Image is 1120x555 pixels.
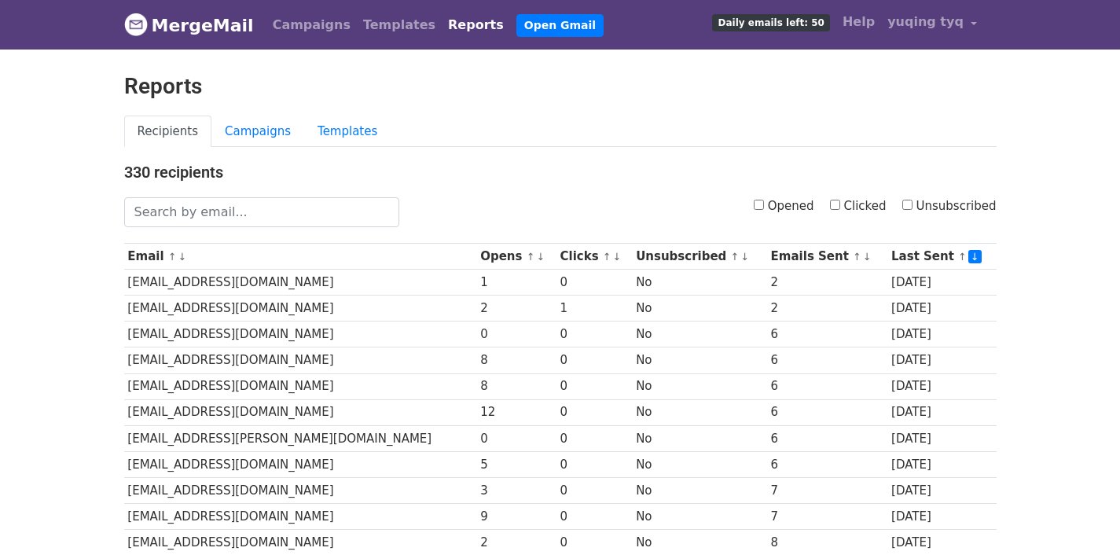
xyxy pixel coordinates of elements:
[740,251,749,263] a: ↓
[632,399,766,425] td: No
[836,6,881,38] a: Help
[124,451,477,477] td: [EMAIL_ADDRESS][DOMAIN_NAME]
[767,296,887,322] td: 2
[442,9,510,41] a: Reports
[863,251,872,263] a: ↓
[556,504,633,530] td: 0
[124,296,477,322] td: [EMAIL_ADDRESS][DOMAIN_NAME]
[476,296,556,322] td: 2
[830,200,840,210] input: Clicked
[476,477,556,503] td: 3
[556,270,633,296] td: 0
[357,9,442,41] a: Templates
[556,425,633,451] td: 0
[304,116,391,148] a: Templates
[632,270,766,296] td: No
[613,251,622,263] a: ↓
[632,244,766,270] th: Unsubscribed
[124,197,399,227] input: Search by email...
[632,451,766,477] td: No
[767,373,887,399] td: 6
[887,451,996,477] td: [DATE]
[731,251,740,263] a: ↑
[767,504,887,530] td: 7
[706,6,835,38] a: Daily emails left: 50
[124,504,477,530] td: [EMAIL_ADDRESS][DOMAIN_NAME]
[830,197,887,215] label: Clicked
[556,399,633,425] td: 0
[767,322,887,347] td: 6
[124,244,477,270] th: Email
[211,116,304,148] a: Campaigns
[476,322,556,347] td: 0
[902,200,913,210] input: Unsubscribed
[556,244,633,270] th: Clicks
[887,504,996,530] td: [DATE]
[887,296,996,322] td: [DATE]
[887,347,996,373] td: [DATE]
[124,477,477,503] td: [EMAIL_ADDRESS][DOMAIN_NAME]
[476,425,556,451] td: 0
[767,270,887,296] td: 2
[887,425,996,451] td: [DATE]
[476,244,556,270] th: Opens
[124,399,477,425] td: [EMAIL_ADDRESS][DOMAIN_NAME]
[887,270,996,296] td: [DATE]
[124,9,254,42] a: MergeMail
[887,13,964,31] span: yuqing tyq
[902,197,997,215] label: Unsubscribed
[968,250,982,263] a: ↓
[476,373,556,399] td: 8
[853,251,861,263] a: ↑
[754,197,814,215] label: Opened
[767,399,887,425] td: 6
[632,347,766,373] td: No
[124,116,212,148] a: Recipients
[958,251,967,263] a: ↑
[887,477,996,503] td: [DATE]
[516,14,604,37] a: Open Gmail
[168,251,177,263] a: ↑
[767,451,887,477] td: 6
[1041,480,1120,555] iframe: Chat Widget
[266,9,357,41] a: Campaigns
[632,322,766,347] td: No
[124,322,477,347] td: [EMAIL_ADDRESS][DOMAIN_NAME]
[124,73,997,100] h2: Reports
[632,425,766,451] td: No
[124,163,997,182] h4: 330 recipients
[556,347,633,373] td: 0
[556,296,633,322] td: 1
[124,373,477,399] td: [EMAIL_ADDRESS][DOMAIN_NAME]
[124,270,477,296] td: [EMAIL_ADDRESS][DOMAIN_NAME]
[632,477,766,503] td: No
[124,13,148,36] img: MergeMail logo
[556,373,633,399] td: 0
[476,270,556,296] td: 1
[767,347,887,373] td: 6
[124,347,477,373] td: [EMAIL_ADDRESS][DOMAIN_NAME]
[124,425,477,451] td: [EMAIL_ADDRESS][PERSON_NAME][DOMAIN_NAME]
[556,451,633,477] td: 0
[887,322,996,347] td: [DATE]
[476,504,556,530] td: 9
[887,399,996,425] td: [DATE]
[603,251,611,263] a: ↑
[632,504,766,530] td: No
[632,373,766,399] td: No
[887,373,996,399] td: [DATE]
[476,399,556,425] td: 12
[556,322,633,347] td: 0
[767,244,887,270] th: Emails Sent
[556,477,633,503] td: 0
[887,244,996,270] th: Last Sent
[476,347,556,373] td: 8
[767,477,887,503] td: 7
[178,251,187,263] a: ↓
[536,251,545,263] a: ↓
[632,296,766,322] td: No
[527,251,535,263] a: ↑
[881,6,983,43] a: yuqing tyq
[754,200,764,210] input: Opened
